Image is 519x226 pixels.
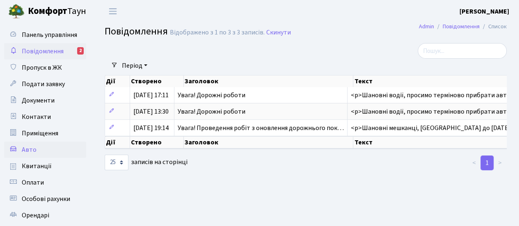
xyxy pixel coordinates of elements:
[28,5,67,18] b: Комфорт
[77,47,84,55] div: 2
[22,145,37,154] span: Авто
[105,136,130,148] th: Дії
[105,155,187,170] label: записів на сторінці
[22,96,55,105] span: Документи
[178,123,344,132] span: Увага! Проведення робіт з оновлення дорожнього пок…
[8,3,25,20] img: logo.png
[22,112,51,121] span: Контакти
[28,5,86,18] span: Таун
[184,75,354,87] th: Заголовок
[22,80,65,89] span: Подати заявку
[103,5,123,18] button: Переключити навігацію
[178,91,245,100] span: Увага! Дорожні роботи
[4,207,86,224] a: Орендарі
[184,136,354,148] th: Заголовок
[419,22,434,31] a: Admin
[105,24,168,39] span: Повідомлення
[4,125,86,142] a: Приміщення
[22,194,70,203] span: Особові рахунки
[480,155,494,170] a: 1
[22,129,58,138] span: Приміщення
[130,75,184,87] th: Створено
[4,76,86,92] a: Подати заявку
[105,75,130,87] th: Дії
[4,92,86,109] a: Документи
[178,107,245,116] span: Увага! Дорожні роботи
[133,107,169,116] span: [DATE] 13:30
[119,59,151,73] a: Період
[22,162,52,171] span: Квитанції
[22,47,64,56] span: Повідомлення
[105,155,128,170] select: записів на сторінці
[4,142,86,158] a: Авто
[22,30,77,39] span: Панель управління
[418,43,507,59] input: Пошук...
[4,109,86,125] a: Контакти
[133,123,169,132] span: [DATE] 19:14
[266,29,291,37] a: Скинути
[4,59,86,76] a: Пропуск в ЖК
[480,22,507,31] li: Список
[407,18,519,35] nav: breadcrumb
[460,7,509,16] a: [PERSON_NAME]
[130,136,184,148] th: Створено
[4,174,86,191] a: Оплати
[4,158,86,174] a: Квитанції
[443,22,480,31] a: Повідомлення
[4,27,86,43] a: Панель управління
[4,191,86,207] a: Особові рахунки
[22,63,62,72] span: Пропуск в ЖК
[22,211,49,220] span: Орендарі
[22,178,44,187] span: Оплати
[170,29,265,37] div: Відображено з 1 по 3 з 3 записів.
[133,91,169,100] span: [DATE] 17:11
[4,43,86,59] a: Повідомлення2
